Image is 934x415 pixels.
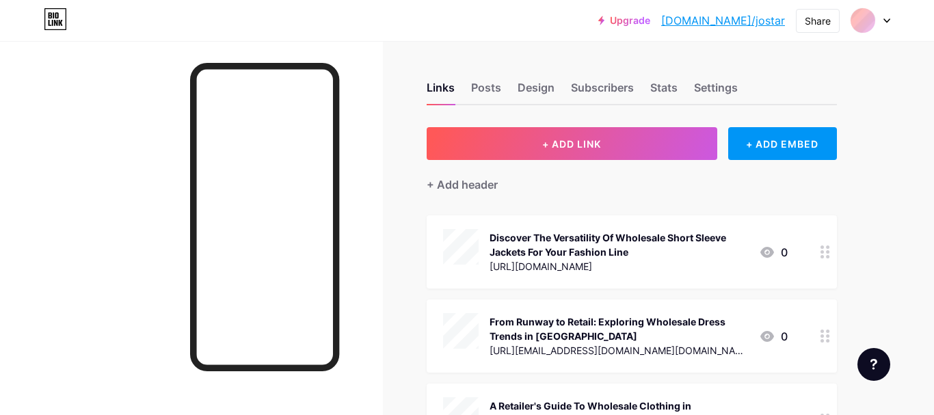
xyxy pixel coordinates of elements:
div: Subscribers [571,79,634,104]
div: From Runway to Retail: Exploring Wholesale Dress Trends in [GEOGRAPHIC_DATA] [490,314,748,343]
a: [DOMAIN_NAME]/jostar [661,12,785,29]
a: Upgrade [598,15,650,26]
div: 0 [759,244,788,260]
button: + ADD LINK [427,127,717,160]
div: + ADD EMBED [728,127,837,160]
div: 0 [759,328,788,345]
div: [URL][EMAIL_ADDRESS][DOMAIN_NAME][DOMAIN_NAME] [490,343,748,358]
div: Stats [650,79,678,104]
div: Settings [694,79,738,104]
div: + Add header [427,176,498,193]
div: Discover The Versatility Of Wholesale Short Sleeve Jackets For Your Fashion Line [490,230,748,259]
div: [URL][DOMAIN_NAME] [490,259,748,273]
div: Posts [471,79,501,104]
span: + ADD LINK [542,138,601,150]
div: Share [805,14,831,28]
div: Links [427,79,455,104]
div: Design [518,79,555,104]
